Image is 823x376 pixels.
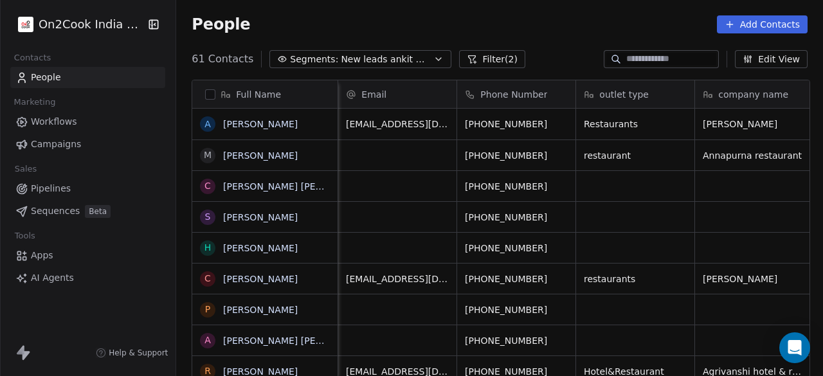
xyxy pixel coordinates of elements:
[10,267,165,289] a: AI Agents
[204,148,212,162] div: M
[204,241,212,255] div: H
[31,71,61,84] span: People
[465,334,568,347] span: [PHONE_NUMBER]
[223,243,298,253] a: [PERSON_NAME]
[223,181,375,192] a: [PERSON_NAME] [PERSON_NAME]
[599,88,649,101] span: outlet type
[236,88,281,101] span: Full Name
[465,303,568,316] span: [PHONE_NUMBER]
[465,180,568,193] span: [PHONE_NUMBER]
[695,80,813,108] div: company name
[10,134,165,155] a: Campaigns
[459,50,525,68] button: Filter(2)
[31,138,81,151] span: Campaigns
[39,16,145,33] span: On2Cook India Pvt. Ltd.
[204,179,211,193] div: C
[10,245,165,266] a: Apps
[204,272,211,285] div: C
[205,118,212,131] div: A
[31,271,74,285] span: AI Agents
[735,50,808,68] button: Edit View
[223,274,298,284] a: [PERSON_NAME]
[346,118,449,130] span: [EMAIL_ADDRESS][DOMAIN_NAME]
[31,115,77,129] span: Workflows
[205,303,210,316] div: P
[341,53,431,66] span: New leads ankit whats app
[718,88,788,101] span: company name
[703,273,806,285] span: [PERSON_NAME]
[717,15,808,33] button: Add Contacts
[192,51,253,67] span: 61 Contacts
[465,242,568,255] span: [PHONE_NUMBER]
[8,93,61,112] span: Marketing
[18,17,33,32] img: on2cook%20logo-04%20copy.jpg
[223,150,298,161] a: [PERSON_NAME]
[9,226,41,246] span: Tools
[223,212,298,222] a: [PERSON_NAME]
[192,15,250,34] span: People
[10,201,165,222] a: SequencesBeta
[290,53,338,66] span: Segments:
[31,249,53,262] span: Apps
[703,118,806,130] span: [PERSON_NAME]
[9,159,42,179] span: Sales
[96,348,168,358] a: Help & Support
[346,273,449,285] span: [EMAIL_ADDRESS][DOMAIN_NAME]
[576,80,694,108] div: outlet type
[10,178,165,199] a: Pipelines
[109,348,168,358] span: Help & Support
[584,149,687,162] span: restaurant
[205,210,211,224] div: S
[85,205,111,218] span: Beta
[31,204,80,218] span: Sequences
[10,67,165,88] a: People
[223,336,375,346] a: [PERSON_NAME] [PERSON_NAME]
[465,211,568,224] span: [PHONE_NUMBER]
[223,119,298,129] a: [PERSON_NAME]
[10,111,165,132] a: Workflows
[338,80,457,108] div: Email
[205,334,212,347] div: A
[8,48,57,67] span: Contacts
[584,273,687,285] span: restaurants
[703,149,806,162] span: Annapurna restaurant
[457,80,575,108] div: Phone Number
[584,118,687,130] span: Restaurants
[361,88,386,101] span: Email
[15,13,139,35] button: On2Cook India Pvt. Ltd.
[223,305,298,315] a: [PERSON_NAME]
[192,80,338,108] div: Full Name
[31,182,71,195] span: Pipelines
[779,332,810,363] div: Open Intercom Messenger
[465,273,568,285] span: [PHONE_NUMBER]
[465,118,568,130] span: [PHONE_NUMBER]
[465,149,568,162] span: [PHONE_NUMBER]
[480,88,547,101] span: Phone Number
